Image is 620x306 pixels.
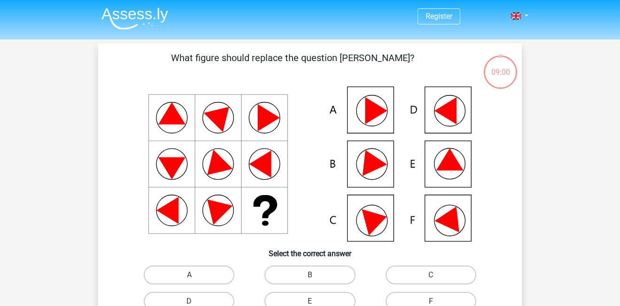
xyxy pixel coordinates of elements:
[386,266,476,284] label: C
[113,242,507,258] h6: Select the correct answer
[101,8,168,30] img: Assessly
[113,51,472,79] p: What figure should replace the question [PERSON_NAME]?
[483,55,518,78] div: 09:00
[426,12,452,21] a: Register
[144,266,234,284] label: A
[264,266,355,284] label: B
